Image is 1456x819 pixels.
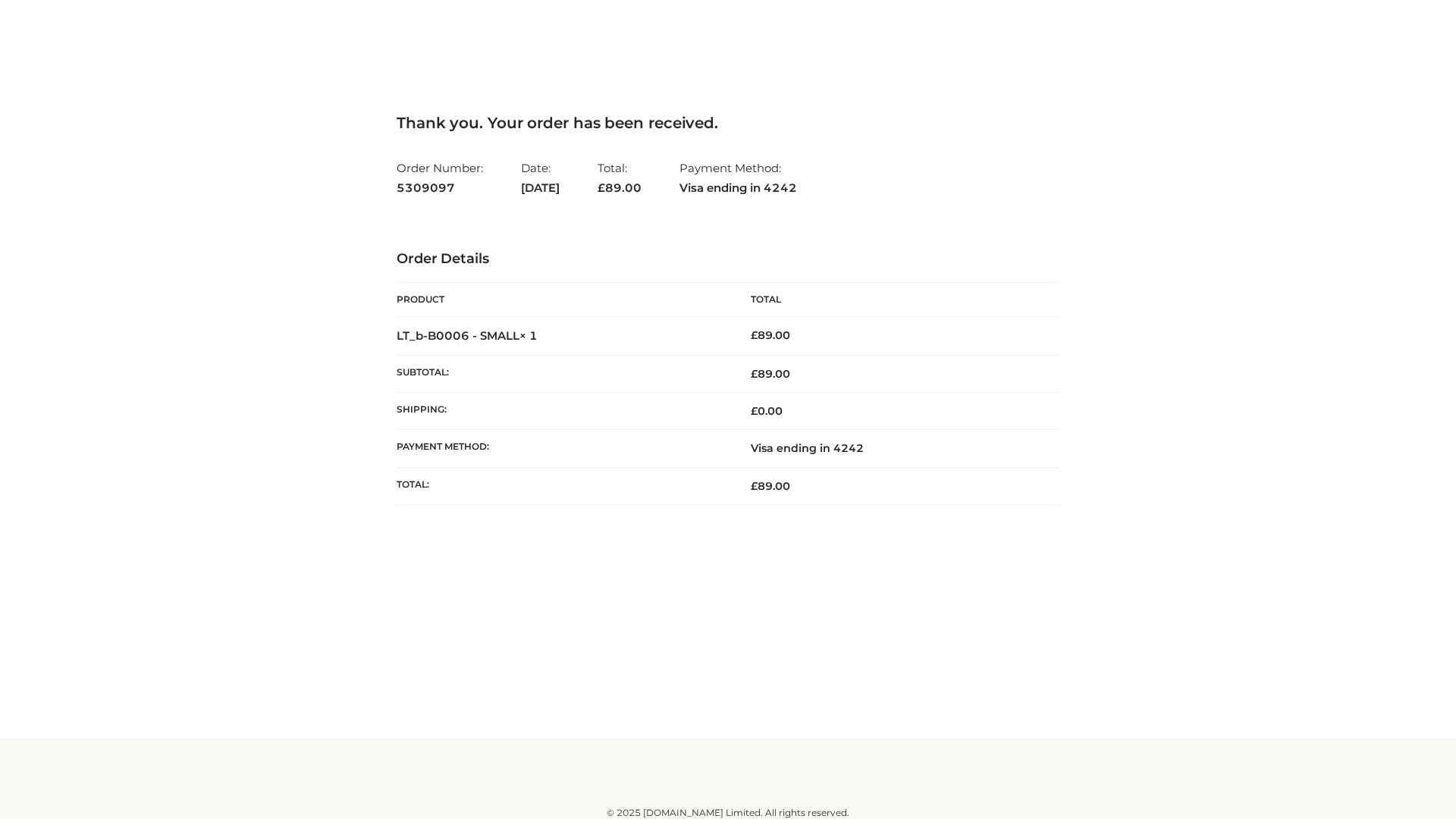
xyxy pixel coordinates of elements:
strong: [DATE] [521,178,560,198]
span: £ [598,180,605,195]
li: Date: [521,155,560,201]
span: 89.00 [751,479,790,493]
strong: LT_b-B0006 - SMALL [397,328,538,343]
strong: Visa ending in 4242 [679,178,797,198]
span: £ [751,479,758,493]
strong: × 1 [519,328,538,343]
th: Payment method: [397,430,728,467]
h3: Thank you. Your order has been received. [397,114,1059,132]
th: Product [397,283,728,317]
th: Total [728,283,1059,317]
th: Total: [397,467,728,504]
h3: Order Details [397,251,1059,268]
span: £ [751,328,758,342]
li: Order Number: [397,155,483,201]
strong: 5309097 [397,178,483,198]
th: Subtotal: [397,355,728,392]
span: 89.00 [751,367,790,381]
bdi: 0.00 [751,404,783,418]
bdi: 89.00 [751,328,790,342]
span: 89.00 [598,180,642,195]
span: £ [751,367,758,381]
th: Shipping: [397,393,728,430]
td: Visa ending in 4242 [728,430,1059,467]
span: £ [751,404,758,418]
li: Payment Method: [679,155,797,201]
li: Total: [598,155,642,201]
